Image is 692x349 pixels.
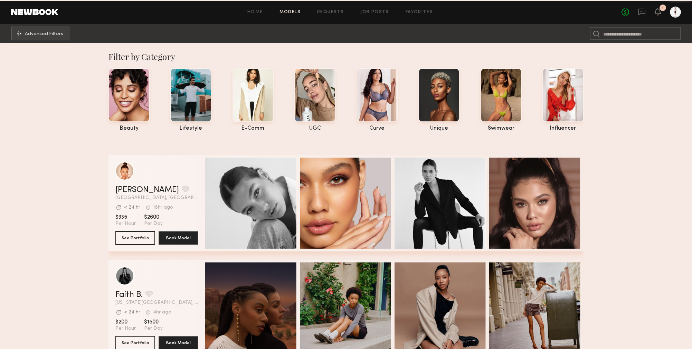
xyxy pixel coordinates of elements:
[153,310,171,315] div: 4hr ago
[418,126,459,131] div: unique
[233,126,274,131] div: e-comm
[144,319,163,326] span: $1500
[115,300,198,305] span: [US_STATE][GEOGRAPHIC_DATA], [GEOGRAPHIC_DATA]
[124,310,140,315] div: < 24 hr
[115,231,155,245] button: See Portfolio
[115,319,136,326] span: $200
[115,291,143,299] a: Faith B.
[153,205,173,210] div: 18hr ago
[360,10,389,14] a: Job Posts
[662,6,664,10] div: 1
[115,214,136,221] span: $335
[159,231,198,245] button: Book Model
[108,126,150,131] div: beauty
[144,214,163,221] span: $2600
[294,126,335,131] div: UGC
[317,10,344,14] a: Requests
[542,126,584,131] div: influencer
[115,326,136,332] span: Per Hour
[144,221,163,227] span: Per Day
[144,326,163,332] span: Per Day
[170,126,211,131] div: lifestyle
[247,10,263,14] a: Home
[279,10,301,14] a: Models
[357,126,398,131] div: curve
[11,27,69,40] button: Advanced Filters
[108,51,584,62] div: Filter by Category
[115,186,179,194] a: [PERSON_NAME]
[406,10,433,14] a: Favorites
[481,126,522,131] div: swimwear
[115,196,198,200] span: [GEOGRAPHIC_DATA], [GEOGRAPHIC_DATA]
[124,205,140,210] div: < 24 hr
[115,221,136,227] span: Per Hour
[25,32,63,37] span: Advanced Filters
